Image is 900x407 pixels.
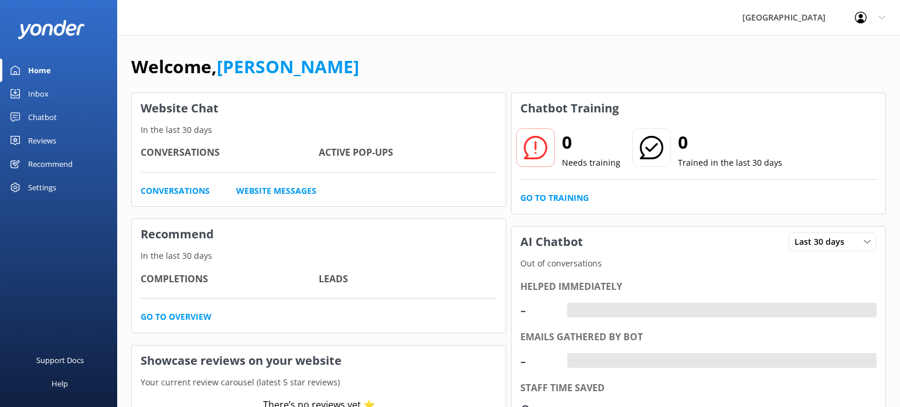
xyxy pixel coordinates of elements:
div: - [520,296,555,324]
h2: 0 [678,128,782,156]
div: Home [28,59,51,82]
p: Your current review carousel (latest 5 star reviews) [132,376,506,389]
h4: Completions [141,272,319,287]
div: Support Docs [36,348,84,372]
p: Needs training [562,156,621,169]
h2: 0 [562,128,621,156]
h1: Welcome, [131,53,359,81]
div: Help [52,372,68,395]
div: Staff time saved [520,381,877,396]
a: Conversations [141,184,210,197]
div: Emails gathered by bot [520,330,877,345]
h3: Recommend [132,219,506,249]
h3: Chatbot Training [512,93,628,124]
a: [PERSON_NAME] [217,54,359,78]
div: Recommend [28,152,73,176]
div: - [520,347,555,375]
h4: Leads [319,272,497,287]
div: - [567,303,576,318]
h3: AI Chatbot [512,227,592,257]
a: Website Messages [236,184,316,197]
a: Go to overview [141,310,212,323]
h4: Conversations [141,145,319,160]
img: yonder-white-logo.png [18,20,85,39]
div: Chatbot [28,105,57,129]
h4: Active Pop-ups [319,145,497,160]
div: Helped immediately [520,279,877,295]
h3: Showcase reviews on your website [132,346,506,376]
p: In the last 30 days [132,249,506,262]
p: Trained in the last 30 days [678,156,782,169]
div: Settings [28,176,56,199]
div: - [567,353,576,368]
div: Inbox [28,82,49,105]
div: Reviews [28,129,56,152]
a: Go to Training [520,191,589,204]
p: In the last 30 days [132,124,506,136]
h3: Website Chat [132,93,506,124]
p: Out of conversations [512,257,885,270]
span: Last 30 days [795,235,851,248]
